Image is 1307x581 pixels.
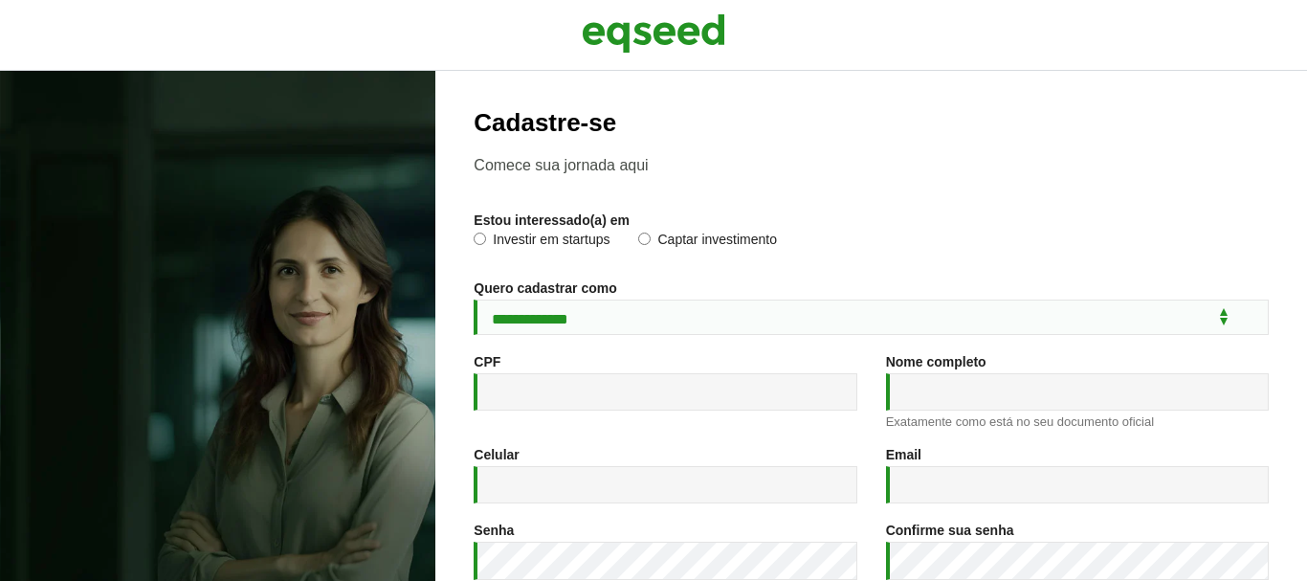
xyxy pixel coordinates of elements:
[886,355,986,369] label: Nome completo
[474,355,500,369] label: CPF
[886,415,1269,428] div: Exatamente como está no seu documento oficial
[474,156,1269,174] p: Comece sua jornada aqui
[474,233,609,252] label: Investir em startups
[638,233,777,252] label: Captar investimento
[474,213,630,227] label: Estou interessado(a) em
[474,233,486,245] input: Investir em startups
[474,524,514,537] label: Senha
[474,109,1269,137] h2: Cadastre-se
[886,524,1014,537] label: Confirme sua senha
[638,233,651,245] input: Captar investimento
[474,281,616,295] label: Quero cadastrar como
[582,10,725,57] img: EqSeed Logo
[474,448,519,461] label: Celular
[886,448,921,461] label: Email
